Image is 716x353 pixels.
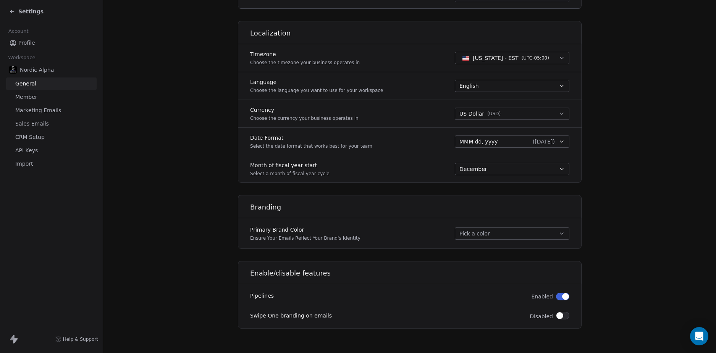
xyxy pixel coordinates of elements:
label: Pipelines [250,292,274,300]
label: Language [250,78,383,86]
span: Profile [18,39,35,47]
span: ( USD ) [487,111,501,117]
span: [US_STATE] - EST [473,54,519,62]
label: Month of fiscal year start [250,161,330,169]
span: Workspace [5,52,39,63]
span: ( [DATE] ) [532,138,554,145]
a: CRM Setup [6,131,97,143]
p: Select the date format that works best for your team [250,143,372,149]
a: Member [6,91,97,103]
label: Currency [250,106,359,114]
span: Settings [18,8,44,15]
p: Choose the timezone your business operates in [250,60,360,66]
span: Nordic Alpha [20,66,54,74]
span: Marketing Emails [15,106,61,114]
div: Open Intercom Messenger [690,327,708,345]
h1: Branding [250,203,582,212]
label: Date Format [250,134,372,142]
span: CRM Setup [15,133,45,141]
a: General [6,77,97,90]
a: API Keys [6,144,97,157]
h1: Localization [250,29,582,38]
span: US Dollar [459,110,484,118]
span: API Keys [15,147,38,155]
span: December [459,165,487,173]
img: Nordic%20Alpha%20Discord%20Icon.png [9,66,17,74]
label: Swipe One branding on emails [250,312,332,319]
a: Profile [6,37,97,49]
a: Sales Emails [6,118,97,130]
span: Import [15,160,33,168]
h1: Enable/disable features [250,269,582,278]
label: Timezone [250,50,360,58]
a: Import [6,158,97,170]
span: General [15,80,36,88]
a: Help & Support [55,336,98,342]
label: Primary Brand Color [250,226,360,234]
span: ( UTC-05:00 ) [521,55,549,61]
button: US Dollar(USD) [455,108,569,120]
span: MMM dd, yyyy [459,138,498,145]
p: Choose the language you want to use for your workspace [250,87,383,93]
p: Choose the currency your business operates in [250,115,359,121]
span: Account [5,26,32,37]
span: Sales Emails [15,120,49,128]
span: Member [15,93,37,101]
span: Disabled [530,313,553,320]
a: Marketing Emails [6,104,97,117]
span: English [459,82,479,90]
p: Select a month of fiscal year cycle [250,171,330,177]
a: Settings [9,8,44,15]
span: Help & Support [63,336,98,342]
p: Ensure Your Emails Reflect Your Brand's Identity [250,235,360,241]
button: [US_STATE] - EST(UTC-05:00) [455,52,569,64]
span: Enabled [531,293,553,300]
button: Pick a color [455,227,569,240]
